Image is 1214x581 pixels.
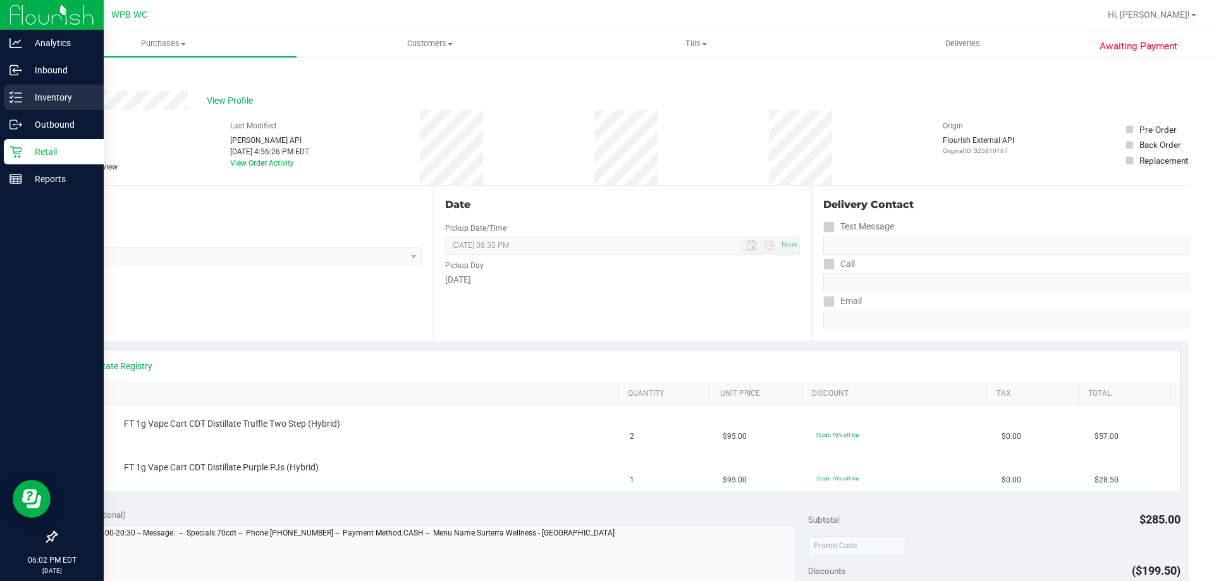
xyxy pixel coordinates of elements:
[1094,474,1119,486] span: $28.50
[823,236,1189,255] input: Format: (999) 999-9999
[1088,389,1165,399] a: Total
[230,135,309,146] div: [PERSON_NAME] API
[9,37,22,49] inline-svg: Analytics
[823,255,855,273] label: Call
[22,117,98,132] p: Outbound
[9,173,22,185] inline-svg: Reports
[9,145,22,158] inline-svg: Retail
[816,432,859,438] span: 70cdt: 70% off line
[22,35,98,51] p: Analytics
[13,480,51,518] iframe: Resource center
[823,292,862,310] label: Email
[1132,564,1180,577] span: ($199.50)
[943,135,1014,156] div: Flourish External API
[56,197,422,212] div: Location
[22,171,98,187] p: Reports
[230,120,276,131] label: Last Modified
[207,94,257,107] span: View Profile
[1002,474,1021,486] span: $0.00
[22,63,98,78] p: Inbound
[563,38,828,49] span: Tills
[563,30,829,57] a: Tills
[812,389,981,399] a: Discount
[830,30,1096,57] a: Deliveries
[808,536,906,555] input: Promo Code
[9,64,22,76] inline-svg: Inbound
[124,418,340,430] span: FT 1g Vape Cart CDT Distillate Truffle Two Step (Hybrid)
[9,118,22,131] inline-svg: Outbound
[1094,431,1119,443] span: $57.00
[1108,9,1190,20] span: Hi, [PERSON_NAME]!
[230,146,309,157] div: [DATE] 4:56:26 PM EDT
[823,197,1189,212] div: Delivery Contact
[996,389,1074,399] a: Tax
[297,30,563,57] a: Customers
[22,144,98,159] p: Retail
[77,360,152,372] a: View State Registry
[297,38,562,49] span: Customers
[1139,154,1188,167] div: Replacement
[628,389,705,399] a: Quantity
[1100,39,1177,54] span: Awaiting Payment
[808,515,839,525] span: Subtotal
[445,197,799,212] div: Date
[823,217,894,236] label: Text Message
[445,260,484,271] label: Pickup Day
[445,223,506,234] label: Pickup Date/Time
[943,146,1014,156] p: Original ID: 325810167
[1139,513,1180,526] span: $285.00
[22,90,98,105] p: Inventory
[9,91,22,104] inline-svg: Inventory
[1139,138,1181,151] div: Back Order
[816,475,859,482] span: 70cdt: 70% off line
[111,9,147,20] span: WPB WC
[823,273,1189,292] input: Format: (999) 999-9999
[445,273,799,286] div: [DATE]
[30,30,297,57] a: Purchases
[124,462,319,474] span: FT 1g Vape Cart CDT Distillate Purple PJs (Hybrid)
[230,159,294,168] a: View Order Activity
[1002,431,1021,443] span: $0.00
[943,120,963,131] label: Origin
[723,431,747,443] span: $95.00
[75,389,613,399] a: SKU
[720,389,797,399] a: Unit Price
[1139,123,1177,136] div: Pre-Order
[630,431,634,443] span: 2
[723,474,747,486] span: $95.00
[30,38,297,49] span: Purchases
[630,474,634,486] span: 1
[6,566,98,575] p: [DATE]
[6,554,98,566] p: 06:02 PM EDT
[928,38,997,49] span: Deliveries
